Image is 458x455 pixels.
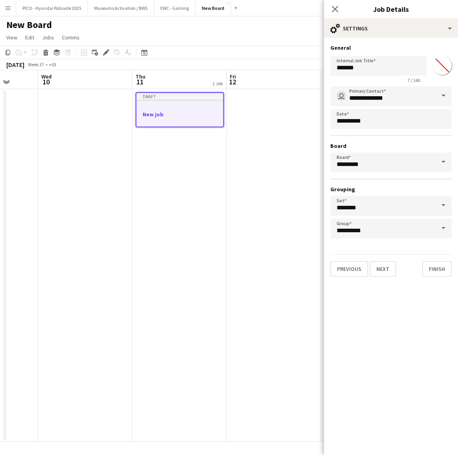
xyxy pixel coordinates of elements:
[229,77,236,86] span: 12
[25,34,34,41] span: Edit
[154,0,195,16] button: EWC - Gaming
[330,44,452,51] h3: General
[6,61,24,69] div: [DATE]
[136,73,145,80] span: Thu
[41,73,52,80] span: Wed
[88,0,154,16] button: Museums Activation / BWS
[422,261,452,277] button: Finish
[136,111,223,118] h3: New job
[330,142,452,149] h3: Board
[62,34,80,41] span: Comms
[324,4,458,14] h3: Job Details
[6,34,17,41] span: View
[136,93,223,99] div: Draft
[6,19,52,31] h1: New Board
[3,32,20,43] a: View
[39,32,57,43] a: Jobs
[40,77,52,86] span: 10
[370,261,396,277] button: Next
[134,77,145,86] span: 11
[324,19,458,38] div: Settings
[230,73,236,80] span: Fri
[22,32,37,43] a: Edit
[401,77,426,83] span: 7 / 140
[49,62,56,67] div: +03
[136,92,224,127] app-job-card: DraftNew job
[330,186,452,193] h3: Grouping
[195,0,231,16] button: New Board
[330,261,368,277] button: Previous
[42,34,54,41] span: Jobs
[212,80,223,86] div: 1 Job
[16,0,88,16] button: PICO - Hyundai Palisade 2025
[26,62,46,67] span: Week 37
[59,32,83,43] a: Comms
[323,77,333,86] span: 13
